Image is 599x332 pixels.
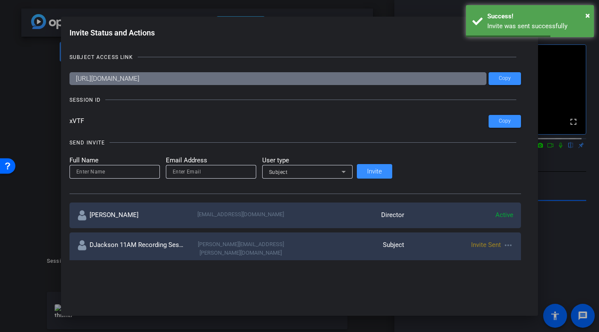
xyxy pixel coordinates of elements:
[69,53,521,62] openreel-title-line: SUBJECT ACCESS LINK
[69,96,521,104] openreel-title-line: SESSION ID
[495,211,513,219] span: Active
[69,138,105,147] div: SEND INVITE
[499,75,511,82] span: Copy
[585,9,590,22] button: Close
[173,167,249,177] input: Enter Email
[69,25,521,41] div: Invite Status and Actions
[487,21,587,31] div: Invite was sent successfully
[69,53,133,62] div: SUBJECT ACCESS LINK
[489,72,521,85] button: Copy
[186,240,295,257] div: [PERSON_NAME][EMAIL_ADDRESS][PERSON_NAME][DOMAIN_NAME]
[186,210,295,220] div: [EMAIL_ADDRESS][DOMAIN_NAME]
[262,156,353,165] mat-label: User type
[585,10,590,21] span: ×
[269,169,288,175] span: Subject
[77,210,186,220] div: [PERSON_NAME]
[69,156,160,165] mat-label: Full Name
[487,12,587,21] div: Success!
[489,115,521,128] button: Copy
[295,210,405,220] div: Director
[295,240,405,257] div: Subject
[76,167,153,177] input: Enter Name
[503,240,513,250] mat-icon: more_horiz
[69,138,521,147] openreel-title-line: SEND INVITE
[69,96,101,104] div: SESSION ID
[77,240,186,257] div: DJackson 11AM Recording Session
[166,156,256,165] mat-label: Email Address
[499,118,511,124] span: Copy
[471,241,501,249] span: Invite Sent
